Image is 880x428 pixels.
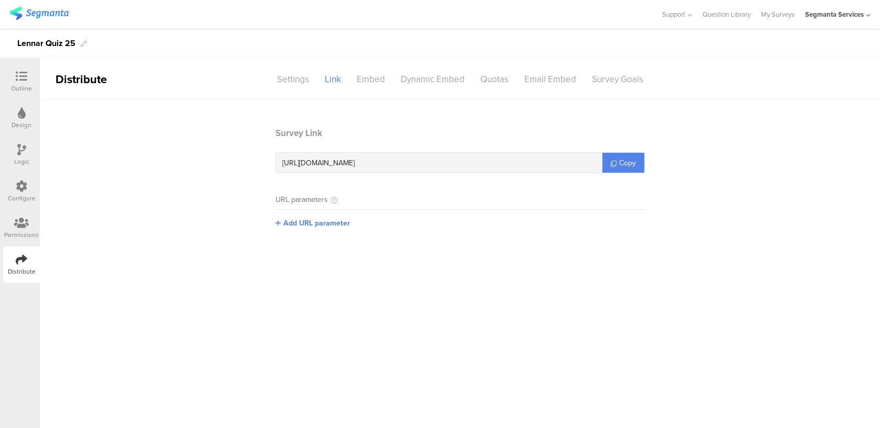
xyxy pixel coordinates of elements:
div: Configure [8,194,36,203]
button: Add URL parameter [276,218,350,229]
span: Support [662,9,685,19]
div: URL parameters [276,194,328,205]
img: segmanta logo [9,7,69,20]
div: Email Embed [516,70,584,88]
div: Embed [349,70,393,88]
div: Logic [14,157,29,166]
div: Survey Goals [584,70,651,88]
div: Segmanta Services [805,9,864,19]
span: Copy [619,157,636,168]
div: Quotas [472,70,516,88]
div: Design [12,120,31,130]
div: Permissions [4,230,39,240]
span: Add URL parameter [283,218,350,229]
span: [URL][DOMAIN_NAME] [282,157,355,168]
div: Settings [269,70,317,88]
div: Distribute [8,267,36,276]
div: Distribute [40,71,160,88]
div: Dynamic Embed [393,70,472,88]
div: Outline [11,84,32,93]
div: Lennar Quiz 25 [17,35,75,52]
header: Survey Link [276,127,645,140]
div: Link [317,70,349,88]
